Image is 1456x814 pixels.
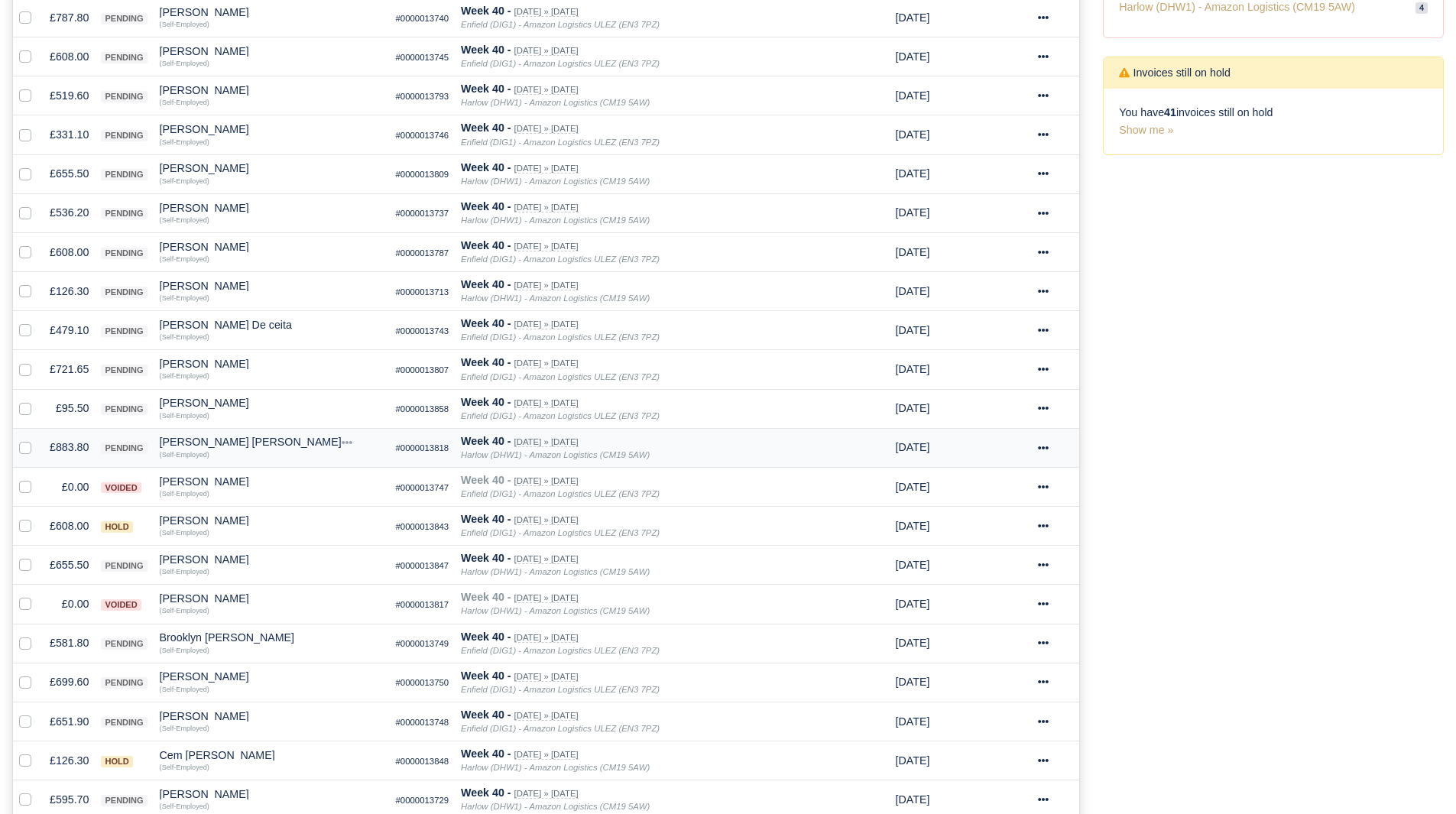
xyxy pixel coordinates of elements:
small: (Self-Employed) [160,294,209,302]
strong: Week 40 - [461,239,511,251]
strong: Week 40 - [461,591,511,603]
i: Harlow (DHW1) - Amazon Logistics (CM19 5AW) [461,567,650,576]
small: #0000013746 [396,131,449,140]
small: [DATE] » [DATE] [514,398,579,408]
div: [PERSON_NAME] [160,242,384,252]
strong: Week 40 - [461,278,511,290]
span: 1 week from now [896,167,930,180]
td: £536.20 [44,193,95,232]
span: 1 week from now [896,481,930,493]
small: [DATE] » [DATE] [514,437,579,447]
small: #0000013749 [396,639,449,648]
div: You have invoices still on hold [1104,89,1443,154]
td: £608.00 [44,232,95,271]
i: Enfield (DIG1) - Amazon Logistics ULEZ (EN3 7PZ) [461,646,660,655]
i: Enfield (DIG1) - Amazon Logistics ULEZ (EN3 7PZ) [461,724,660,733]
small: (Self-Employed) [160,99,209,106]
span: 1 week from now [896,754,930,767]
span: 1 week from now [896,11,930,24]
div: [PERSON_NAME] [160,711,384,722]
td: £519.60 [44,76,95,115]
div: [PERSON_NAME] [160,554,384,565]
span: 1 week from now [896,402,930,414]
span: 1 week from now [896,598,930,610]
small: [DATE] » [DATE] [514,593,579,603]
td: £883.80 [44,428,95,467]
div: [PERSON_NAME] [160,7,384,18]
span: 1 week from now [896,128,930,141]
strong: 41 [1164,106,1176,118]
strong: Week 40 - [461,552,511,564]
span: voided [101,599,141,611]
strong: Week 40 - [461,83,511,95]
small: #0000013745 [396,53,449,62]
span: pending [101,560,147,572]
small: #0000013750 [396,678,449,687]
span: 1 week from now [896,637,930,649]
i: Enfield (DIG1) - Amazon Logistics ULEZ (EN3 7PZ) [461,59,660,68]
i: Harlow (DHW1) - Amazon Logistics (CM19 5AW) [461,216,650,225]
small: #0000013817 [396,600,449,609]
i: Enfield (DIG1) - Amazon Logistics ULEZ (EN3 7PZ) [461,332,660,342]
div: [PERSON_NAME] De ceita [160,319,384,330]
i: Harlow (DHW1) - Amazon Logistics (CM19 5AW) [461,177,650,186]
small: (Self-Employed) [160,803,209,810]
small: (Self-Employed) [160,60,209,67]
div: [PERSON_NAME] [PERSON_NAME] [160,436,384,447]
small: #0000013737 [396,209,449,218]
small: #0000013809 [396,170,449,179]
small: (Self-Employed) [160,177,209,185]
a: Show me » [1119,124,1173,136]
strong: Week 40 - [461,200,511,212]
td: £721.65 [44,350,95,389]
small: [DATE] » [DATE] [514,476,579,486]
div: [PERSON_NAME] [160,476,384,487]
small: #0000013847 [396,561,449,570]
i: Enfield (DIG1) - Amazon Logistics ULEZ (EN3 7PZ) [461,138,660,147]
small: [DATE] » [DATE] [514,7,579,17]
small: (Self-Employed) [160,568,209,576]
strong: Week 40 - [461,631,511,643]
small: #0000013743 [396,326,449,336]
small: [DATE] » [DATE] [514,46,579,56]
span: 1 week from now [896,793,930,806]
span: 1 week from now [896,363,930,375]
span: pending [101,208,147,219]
div: [PERSON_NAME] [160,163,384,174]
div: [PERSON_NAME] [160,203,384,213]
td: £608.00 [44,507,95,546]
small: #0000013818 [396,443,449,452]
span: pending [101,365,147,376]
strong: Week 40 - [461,396,511,408]
strong: Week 40 - [461,786,511,799]
td: £331.10 [44,115,95,154]
small: (Self-Employed) [160,725,209,732]
span: pending [101,638,147,650]
span: pending [101,717,147,728]
span: pending [101,248,147,259]
strong: Week 40 - [461,161,511,174]
span: hold [101,756,132,767]
div: [PERSON_NAME] [160,789,384,799]
div: Cem [PERSON_NAME] [160,750,384,760]
small: (Self-Employed) [160,764,209,771]
span: 1 week from now [896,285,930,297]
small: (Self-Employed) [160,255,209,263]
small: [DATE] » [DATE] [514,633,579,643]
div: [PERSON_NAME] [160,46,384,57]
small: #0000013807 [396,365,449,375]
div: Brooklyn [PERSON_NAME] [160,632,384,643]
small: [DATE] » [DATE] [514,319,579,329]
td: £126.30 [44,741,95,780]
span: pending [101,52,147,63]
div: [PERSON_NAME] [160,358,384,369]
span: 1 week from now [896,520,930,532]
i: Harlow (DHW1) - Amazon Logistics (CM19 5AW) [461,450,650,459]
div: [PERSON_NAME] [160,593,384,604]
span: 1 week from now [896,324,930,336]
small: (Self-Employed) [160,216,209,224]
span: 4 [1415,2,1428,14]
